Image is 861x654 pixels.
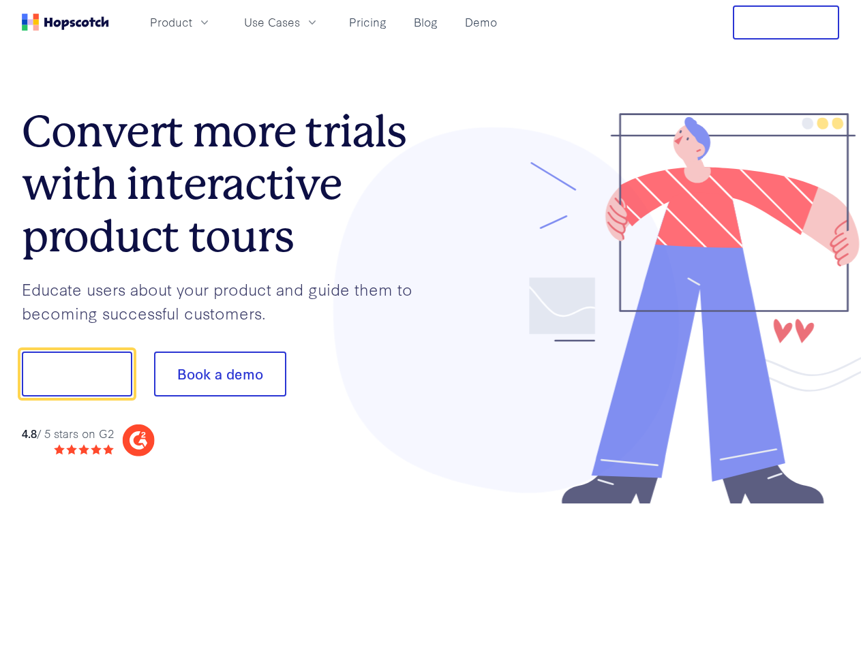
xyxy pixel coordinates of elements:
[22,352,132,396] button: Show me!
[154,352,286,396] button: Book a demo
[22,277,431,324] p: Educate users about your product and guide them to becoming successful customers.
[459,11,502,33] a: Demo
[22,425,37,441] strong: 4.8
[244,14,300,31] span: Use Cases
[22,425,114,442] div: / 5 stars on G2
[236,11,327,33] button: Use Cases
[142,11,220,33] button: Product
[150,14,192,31] span: Product
[22,106,431,262] h1: Convert more trials with interactive product tours
[344,11,392,33] a: Pricing
[733,5,839,40] button: Free Trial
[408,11,443,33] a: Blog
[22,14,109,31] a: Home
